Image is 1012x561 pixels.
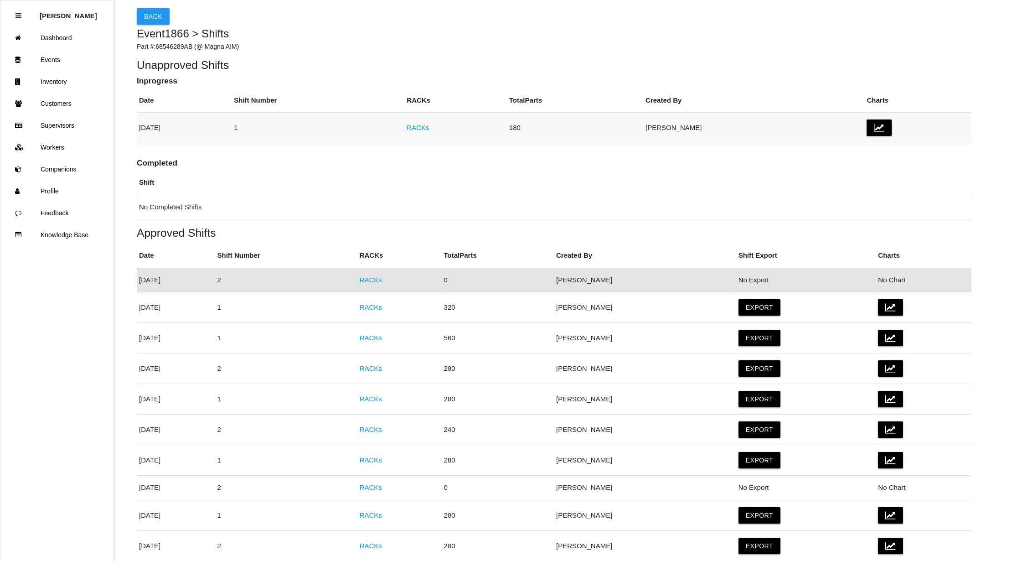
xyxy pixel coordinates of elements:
th: Shift [137,171,971,195]
td: 2 [215,353,357,384]
th: Shift Number [215,244,357,268]
td: [PERSON_NAME] [643,113,864,143]
td: [PERSON_NAME] [554,268,736,292]
th: Total Parts [507,88,643,113]
td: [DATE] [137,268,215,292]
td: 1 [232,113,404,143]
td: 560 [442,323,554,353]
b: Completed [137,158,177,167]
a: RACKs [360,395,382,403]
td: 280 [442,530,554,561]
td: 1 [215,323,357,353]
td: 280 [442,353,554,384]
td: [PERSON_NAME] [554,323,736,353]
td: [DATE] [137,113,232,143]
td: [PERSON_NAME] [554,384,736,415]
a: RACKs [360,364,382,372]
td: 2 [215,530,357,561]
td: No Export [736,268,876,292]
div: Close [15,5,21,27]
td: 1 [215,292,357,323]
a: RACKs [407,124,429,131]
td: [PERSON_NAME] [554,415,736,445]
td: 2 [215,415,357,445]
td: [DATE] [137,445,215,476]
h4: Event 1866 > Shifts [137,28,971,40]
td: 280 [442,384,554,415]
td: [PERSON_NAME] [554,445,736,476]
button: Export [738,391,780,407]
th: Created By [643,88,864,113]
td: No Chart [876,476,971,500]
td: [PERSON_NAME] [554,476,736,500]
button: Export [738,299,780,316]
td: 280 [442,445,554,476]
td: [DATE] [137,353,215,384]
th: Created By [554,244,736,268]
td: 240 [442,415,554,445]
p: Rosie Blandino [40,5,97,20]
button: Export [738,421,780,438]
a: Inventory [0,71,114,93]
a: RACKs [360,542,382,550]
th: RACKs [404,88,506,113]
th: Shift Number [232,88,404,113]
td: [PERSON_NAME] [554,353,736,384]
td: 0 [442,476,554,500]
td: 0 [442,268,554,292]
th: Shift Export [736,244,876,268]
td: 1 [215,500,357,530]
b: Inprogress [137,76,177,85]
td: [DATE] [137,476,215,500]
td: [DATE] [137,323,215,353]
p: Part #: 68546289AB (@ Magna AIM) [137,42,971,52]
td: 2 [215,268,357,292]
button: Back [137,8,170,25]
th: Date [137,88,232,113]
a: Events [0,49,114,71]
td: No Chart [876,268,971,292]
button: Export [738,330,780,346]
td: [PERSON_NAME] [554,500,736,530]
td: 1 [215,445,357,476]
a: Supervisors [0,114,114,136]
a: Companions [0,158,114,180]
a: Feedback [0,202,114,224]
td: 320 [442,292,554,323]
a: Knowledge Base [0,224,114,246]
td: 1 [215,384,357,415]
h5: Approved Shifts [137,227,971,239]
td: 2 [215,476,357,500]
button: Export [738,538,780,554]
a: RACKs [360,334,382,342]
th: Date [137,244,215,268]
td: [DATE] [137,384,215,415]
button: Export [738,507,780,524]
td: [DATE] [137,500,215,530]
td: [PERSON_NAME] [554,292,736,323]
td: [DATE] [137,530,215,561]
h5: Unapproved Shifts [137,59,971,71]
td: 280 [442,500,554,530]
a: RACKs [360,426,382,433]
a: RACKs [360,483,382,491]
button: Export [738,360,780,377]
a: RACKs [360,276,382,284]
button: Export [738,452,780,468]
td: [DATE] [137,415,215,445]
td: No Completed Shifts [137,195,971,219]
th: Charts [864,88,971,113]
th: Charts [876,244,971,268]
a: Dashboard [0,27,114,49]
a: RACKs [360,303,382,311]
a: Workers [0,136,114,158]
td: No Export [736,476,876,500]
a: RACKs [360,511,382,519]
th: RACKs [357,244,442,268]
a: RACKs [360,456,382,464]
td: [DATE] [137,292,215,323]
td: [PERSON_NAME] [554,530,736,561]
th: Total Parts [442,244,554,268]
td: 180 [507,113,643,143]
a: Profile [0,180,114,202]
